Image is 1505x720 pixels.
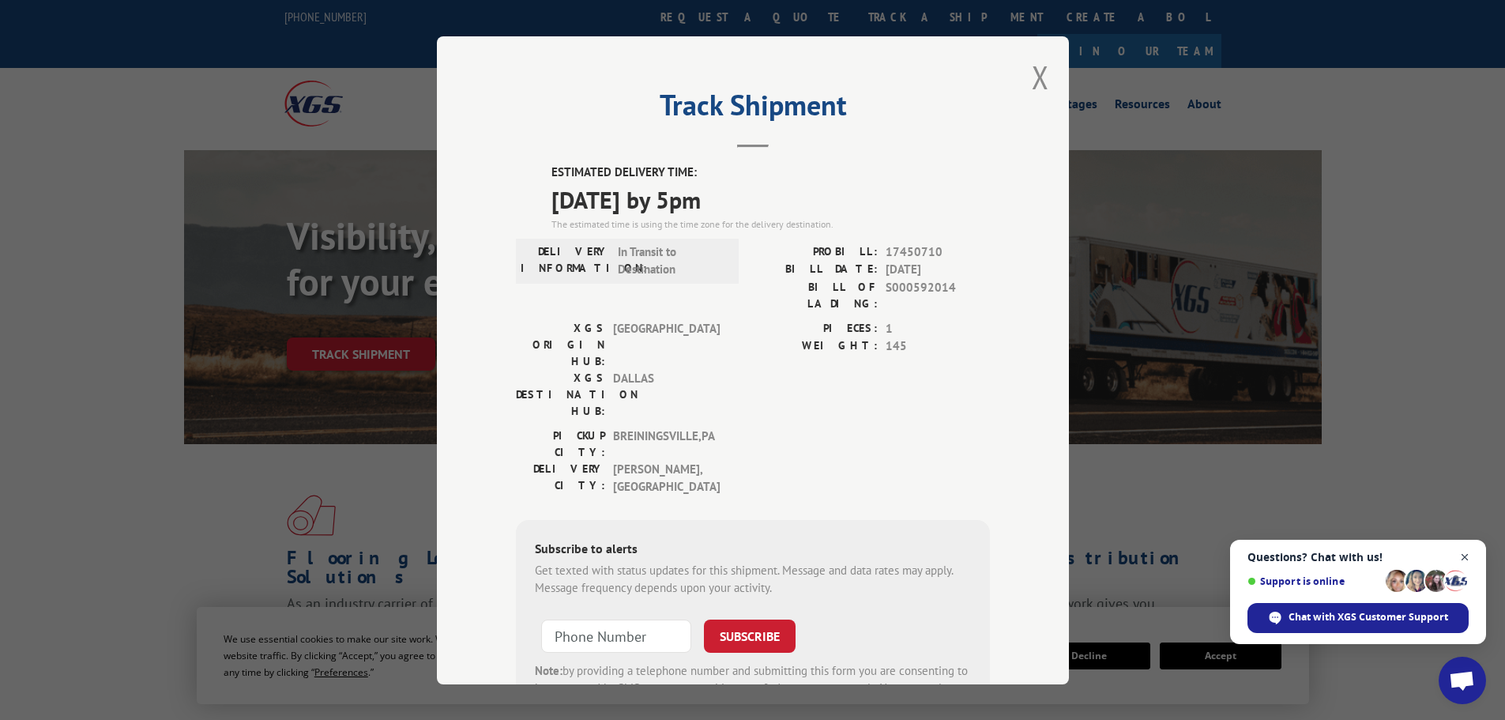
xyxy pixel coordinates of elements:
button: SUBSCRIBE [704,619,796,652]
span: Close chat [1455,548,1475,567]
input: Phone Number [541,619,691,652]
span: [DATE] by 5pm [551,181,990,217]
span: 145 [886,337,990,356]
span: [GEOGRAPHIC_DATA] [613,319,720,369]
span: Chat with XGS Customer Support [1289,610,1448,624]
label: XGS ORIGIN HUB: [516,319,605,369]
div: The estimated time is using the time zone for the delivery destination. [551,217,990,231]
div: by providing a telephone number and submitting this form you are consenting to be contacted by SM... [535,662,971,715]
label: BILL DATE: [753,261,878,279]
span: In Transit to Destination [618,243,724,278]
div: Chat with XGS Customer Support [1247,603,1469,633]
button: Close modal [1032,56,1049,98]
span: Questions? Chat with us! [1247,551,1469,564]
label: DELIVERY INFORMATION: [521,243,610,278]
h2: Track Shipment [516,94,990,124]
span: BREININGSVILLE , PA [613,427,720,460]
div: Get texted with status updates for this shipment. Message and data rates may apply. Message frequ... [535,561,971,597]
label: ESTIMATED DELIVERY TIME: [551,164,990,182]
span: 17450710 [886,243,990,261]
span: DALLAS [613,369,720,419]
label: DELIVERY CITY: [516,460,605,496]
label: PICKUP CITY: [516,427,605,460]
label: WEIGHT: [753,337,878,356]
span: [DATE] [886,261,990,279]
span: [PERSON_NAME] , [GEOGRAPHIC_DATA] [613,460,720,496]
span: S000592014 [886,278,990,311]
div: Open chat [1439,657,1486,704]
span: Support is online [1247,575,1380,587]
strong: Note: [535,662,562,677]
label: XGS DESTINATION HUB: [516,369,605,419]
span: 1 [886,319,990,337]
label: BILL OF LADING: [753,278,878,311]
label: PROBILL: [753,243,878,261]
label: PIECES: [753,319,878,337]
div: Subscribe to alerts [535,538,971,561]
